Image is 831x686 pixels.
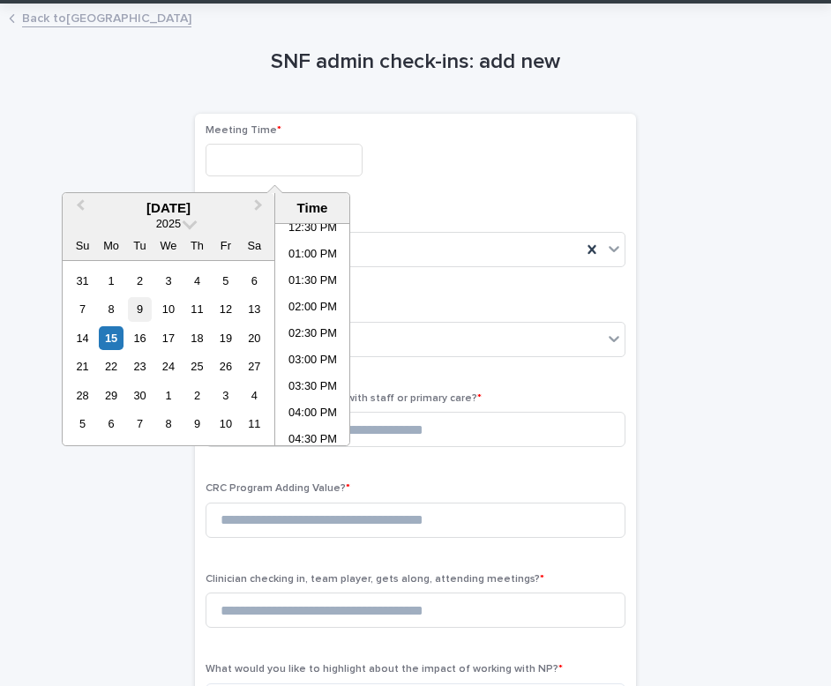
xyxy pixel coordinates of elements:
[99,297,123,321] div: Choose Monday, September 8th, 2025
[275,348,350,375] li: 03:00 PM
[128,326,152,350] div: Choose Tuesday, September 16th, 2025
[213,412,237,436] div: Choose Friday, October 10th, 2025
[156,384,180,407] div: Choose Wednesday, October 1st, 2025
[64,195,93,223] button: Previous Month
[71,269,94,293] div: Choose Sunday, August 31st, 2025
[99,354,123,378] div: Choose Monday, September 22nd, 2025
[99,412,123,436] div: Choose Monday, October 6th, 2025
[275,428,350,454] li: 04:30 PM
[243,412,266,436] div: Choose Saturday, October 11th, 2025
[71,234,94,257] div: Su
[243,297,266,321] div: Choose Saturday, September 13th, 2025
[243,326,266,350] div: Choose Saturday, September 20th, 2025
[156,326,180,350] div: Choose Wednesday, September 17th, 2025
[156,234,180,257] div: We
[185,326,209,350] div: Choose Thursday, September 18th, 2025
[213,384,237,407] div: Choose Friday, October 3rd, 2025
[185,412,209,436] div: Choose Thursday, October 9th, 2025
[71,384,94,407] div: Choose Sunday, September 28th, 2025
[128,269,152,293] div: Choose Tuesday, September 2nd, 2025
[185,269,209,293] div: Choose Thursday, September 4th, 2025
[99,269,123,293] div: Choose Monday, September 1st, 2025
[22,7,191,27] a: Back to[GEOGRAPHIC_DATA]
[213,269,237,293] div: Choose Friday, September 5th, 2025
[156,354,180,378] div: Choose Wednesday, September 24th, 2025
[275,375,350,401] li: 03:30 PM
[71,354,94,378] div: Choose Sunday, September 21st, 2025
[280,200,345,216] div: Time
[213,234,237,257] div: Fr
[243,384,266,407] div: Choose Saturday, October 4th, 2025
[206,664,563,675] span: What would you like to highlight about the impact of working with NP?
[275,295,350,322] li: 02:00 PM
[156,412,180,436] div: Choose Wednesday, October 8th, 2025
[128,354,152,378] div: Choose Tuesday, September 23rd, 2025
[275,322,350,348] li: 02:30 PM
[128,234,152,257] div: Tu
[128,384,152,407] div: Choose Tuesday, September 30th, 2025
[156,297,180,321] div: Choose Wednesday, September 10th, 2025
[243,269,266,293] div: Choose Saturday, September 6th, 2025
[128,412,152,436] div: Choose Tuesday, October 7th, 2025
[185,354,209,378] div: Choose Thursday, September 25th, 2025
[206,483,350,494] span: CRC Program Adding Value?
[243,234,266,257] div: Sa
[156,217,181,230] span: 2025
[246,195,274,223] button: Next Month
[68,266,268,438] div: month 2025-09
[99,384,123,407] div: Choose Monday, September 29th, 2025
[99,326,123,350] div: Choose Monday, September 15th, 2025
[213,326,237,350] div: Choose Friday, September 19th, 2025
[213,354,237,378] div: Choose Friday, September 26th, 2025
[99,234,123,257] div: Mo
[128,297,152,321] div: Choose Tuesday, September 9th, 2025
[275,216,350,242] li: 12:30 PM
[71,412,94,436] div: Choose Sunday, October 5th, 2025
[71,297,94,321] div: Choose Sunday, September 7th, 2025
[185,234,209,257] div: Th
[275,242,350,269] li: 01:00 PM
[156,269,180,293] div: Choose Wednesday, September 3rd, 2025
[213,297,237,321] div: Choose Friday, September 12th, 2025
[185,384,209,407] div: Choose Thursday, October 2nd, 2025
[206,574,544,585] span: Clinician checking in, team player, gets along, attending meetings?
[243,354,266,378] div: Choose Saturday, September 27th, 2025
[206,125,281,136] span: Meeting Time
[195,49,636,75] h1: SNF admin check-ins: add new
[63,200,274,216] div: [DATE]
[71,326,94,350] div: Choose Sunday, September 14th, 2025
[185,297,209,321] div: Choose Thursday, September 11th, 2025
[275,401,350,428] li: 04:00 PM
[275,269,350,295] li: 01:30 PM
